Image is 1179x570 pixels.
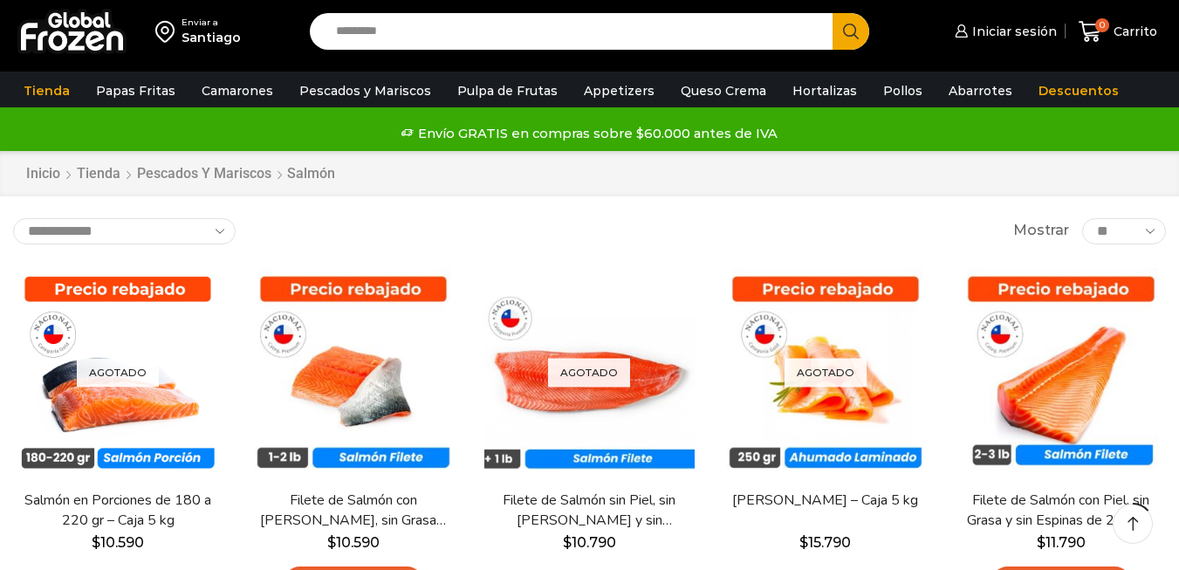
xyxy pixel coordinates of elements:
p: Agotado [548,358,630,387]
span: $ [327,534,336,551]
span: Iniciar sesión [968,23,1057,40]
p: Agotado [785,358,867,387]
a: Queso Crema [672,74,775,107]
span: $ [1037,534,1045,551]
a: Descuentos [1030,74,1128,107]
div: Enviar a [182,17,241,29]
a: Salmón en Porciones de 180 a 220 gr – Caja 5 kg [24,491,212,531]
span: $ [563,534,572,551]
a: Iniciar sesión [950,14,1057,49]
a: Filete de Salmón sin Piel, sin [PERSON_NAME] y sin [PERSON_NAME] – Caja 10 Kg [495,491,683,531]
bdi: 15.790 [799,534,851,551]
bdi: 10.790 [563,534,616,551]
a: Abarrotes [940,74,1021,107]
span: $ [92,534,100,551]
a: Pescados y Mariscos [291,74,440,107]
span: 0 [1095,18,1109,32]
a: [PERSON_NAME] – Caja 5 kg [731,491,920,511]
a: 0 Carrito [1074,11,1162,52]
div: Santiago [182,29,241,46]
a: Inicio [25,164,61,184]
p: Agotado [77,358,159,387]
nav: Breadcrumb [25,164,335,184]
a: Filete de Salmón con Piel, sin Grasa y sin Espinas de 2-3 lb – Premium – Caja 10 kg [967,491,1155,531]
a: Tienda [76,164,121,184]
a: Papas Fritas [87,74,184,107]
span: Carrito [1109,23,1157,40]
bdi: 10.590 [92,534,144,551]
select: Pedido de la tienda [13,218,236,244]
img: address-field-icon.svg [155,17,182,46]
span: $ [799,534,808,551]
bdi: 10.590 [327,534,380,551]
a: Pulpa de Frutas [449,74,566,107]
button: Search button [833,13,869,50]
h1: Salmón [287,165,335,182]
a: Tienda [15,74,79,107]
a: Pollos [874,74,931,107]
span: Mostrar [1013,221,1069,241]
bdi: 11.790 [1037,534,1086,551]
a: Appetizers [575,74,663,107]
a: Filete de Salmón con [PERSON_NAME], sin Grasa y sin Espinas 1-2 lb – Caja 10 Kg [259,491,448,531]
a: Pescados y Mariscos [136,164,272,184]
a: Camarones [193,74,282,107]
a: Hortalizas [784,74,866,107]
